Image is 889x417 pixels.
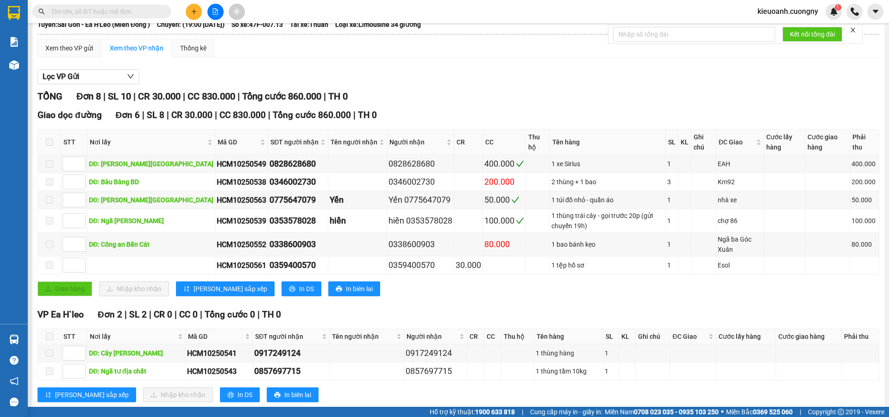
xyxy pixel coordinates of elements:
span: notification [10,377,19,386]
button: printerIn biên lai [267,387,319,402]
th: Thu hộ [501,329,534,344]
div: 0828628680 [269,157,326,170]
th: CC [483,130,526,155]
td: 0346002730 [268,173,328,191]
button: plus [186,4,202,20]
div: 1 tệp hồ sơ [551,260,664,270]
div: EAH [718,159,762,169]
span: CR 0 [154,309,172,320]
td: HCM10250538 [215,173,268,191]
span: | [183,91,185,102]
span: printer [274,392,281,399]
th: SL [603,329,619,344]
th: Cước lấy hàng [764,130,806,155]
span: printer [289,286,295,293]
div: hiền 0353578028 [388,214,452,227]
div: DĐ: [PERSON_NAME][GEOGRAPHIC_DATA] [89,159,213,169]
div: 0775647079 [269,193,326,206]
span: 1 [836,4,839,11]
span: Tổng cước 860.000 [273,110,351,120]
div: 0346002730 [388,175,452,188]
div: HCM10250563 [217,194,266,206]
span: | [238,91,240,102]
span: Tổng cước 860.000 [242,91,321,102]
button: file-add [207,4,224,20]
div: 1 [605,366,617,376]
div: 1 [667,195,676,205]
div: HCM10250549 [217,158,266,170]
div: 1 thùng hàng [536,348,601,358]
span: | [133,91,136,102]
th: Cước lấy hàng [716,329,776,344]
span: aim [233,8,240,15]
span: file-add [212,8,219,15]
div: Yến 0775647079 [388,193,452,206]
td: HCM10250539 [215,209,268,233]
td: HCM10250549 [215,155,268,173]
span: Chuyến: (19:00 [DATE]) [157,19,225,30]
span: question-circle [10,356,19,365]
div: 1 thùng trái cây - gọi trước 20p (gửi chuyến 19h) [551,211,664,231]
span: Lọc VP Gửi [43,71,79,82]
th: Tên hàng [550,130,666,155]
span: Giao dọc đường [38,110,102,120]
div: 2 thùng + 1 bao [551,177,664,187]
span: CC 0 [179,309,198,320]
div: 0917249124 [254,347,327,360]
span: Đơn 6 [116,110,140,120]
th: Cước giao hàng [805,130,850,155]
span: Nơi lấy [90,331,176,342]
button: aim [229,4,245,20]
span: close [850,27,856,33]
div: DĐ: Công an Bến Cát [89,239,213,249]
div: DĐ: Ngã tư địa chất [89,366,184,376]
td: HCM10250541 [186,344,253,362]
th: KL [678,130,691,155]
div: DĐ: Ngã [PERSON_NAME] [89,216,213,226]
span: | [142,110,144,120]
span: In biên lai [346,284,373,294]
td: 0353578028 [268,209,328,233]
td: HCM10250543 [186,362,253,380]
span: SĐT người nhận [255,331,319,342]
div: 80.000 [851,239,877,249]
button: sort-ascending[PERSON_NAME] sắp xếp [176,281,275,296]
span: message [10,398,19,406]
div: Thống kê [180,43,207,53]
span: In DS [299,284,314,294]
span: Loại xe: Limousine 34 giường [335,19,421,30]
div: 50.000 [851,195,877,205]
div: 1 [667,216,676,226]
div: DĐ: [PERSON_NAME][GEOGRAPHIC_DATA] [89,195,213,205]
span: | [149,309,151,320]
div: 0917249124 [406,347,465,360]
span: Miền Bắc [726,407,793,417]
div: Ngã ba Góc Xuân [718,234,762,255]
div: Xem theo VP nhận [110,43,163,53]
div: 1 [667,260,676,270]
span: TH 0 [328,91,348,102]
strong: 0708 023 035 - 0935 103 250 [634,408,719,416]
td: 0857697715 [253,362,329,380]
td: HCM10250561 [215,256,268,274]
span: Hỗ trợ kỹ thuật: [430,407,515,417]
span: Tên người nhận [332,331,394,342]
span: ĐC Giao [719,137,754,147]
span: [PERSON_NAME] sắp xếp [194,284,267,294]
th: Phải thu [850,130,879,155]
th: Phải thu [842,329,879,344]
span: CC 830.000 [219,110,266,120]
span: Miền Nam [605,407,719,417]
th: STT [61,329,88,344]
span: SL 8 [147,110,164,120]
span: | [324,91,326,102]
div: 0359400570 [269,259,326,272]
div: 3 [667,177,676,187]
div: HCM10250552 [217,239,266,250]
td: 0338600903 [268,233,328,256]
th: CR [454,130,483,155]
div: 100.000 [484,214,524,227]
span: | [175,309,177,320]
div: 0353578028 [269,214,326,227]
td: HCM10250563 [215,191,268,209]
